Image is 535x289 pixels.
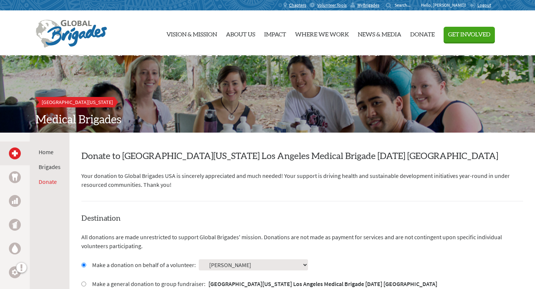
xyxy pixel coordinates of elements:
a: Engineering [9,266,21,278]
span: Volunteer Tools [317,2,347,8]
a: Public Health [9,219,21,231]
img: Medical [12,150,18,156]
a: Impact [264,14,286,52]
label: Make a donation on behalf of a volunteer: [92,260,196,269]
label: Make a general donation to group fundraiser: [92,279,437,288]
a: Donate [410,14,435,52]
a: Home [39,148,53,156]
h2: Medical Brigades [36,113,499,127]
span: [GEOGRAPHIC_DATA][US_STATE] [42,99,113,105]
img: Public Health [12,221,18,228]
a: Business [9,195,21,207]
img: Global Brigades Logo [36,20,107,48]
strong: [GEOGRAPHIC_DATA][US_STATE] Los Angeles Medical Brigade [DATE] [GEOGRAPHIC_DATA] [208,280,437,288]
p: Hello, [PERSON_NAME]! [421,2,470,8]
li: Donate [39,177,61,186]
a: [GEOGRAPHIC_DATA][US_STATE] [36,97,119,107]
input: Search... [395,2,416,8]
button: Get Involved [444,27,495,42]
a: News & Media [358,14,401,52]
img: Business [12,198,18,204]
a: Donate [39,178,57,185]
a: Where We Work [295,14,349,52]
a: Vision & Mission [166,14,217,52]
img: Engineering [12,269,18,275]
img: Water [12,244,18,253]
a: Logout [470,2,491,8]
img: Dental [12,173,18,181]
li: Brigades [39,162,61,171]
li: Home [39,147,61,156]
a: Medical [9,147,21,159]
span: Logout [477,2,491,8]
p: All donations are made unrestricted to support Global Brigades' mission. Donations are not made a... [81,233,523,250]
a: About Us [226,14,255,52]
p: Your donation to Global Brigades USA is sincerely appreciated and much needed! Your support is dr... [81,171,523,189]
span: MyBrigades [357,2,379,8]
span: Get Involved [448,32,490,38]
h4: Destination [81,213,523,224]
h2: Donate to [GEOGRAPHIC_DATA][US_STATE] Los Angeles Medical Brigade [DATE] [GEOGRAPHIC_DATA] [81,150,523,162]
a: Brigades [39,163,61,171]
a: Dental [9,171,21,183]
span: Chapters [289,2,306,8]
a: Water [9,243,21,254]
